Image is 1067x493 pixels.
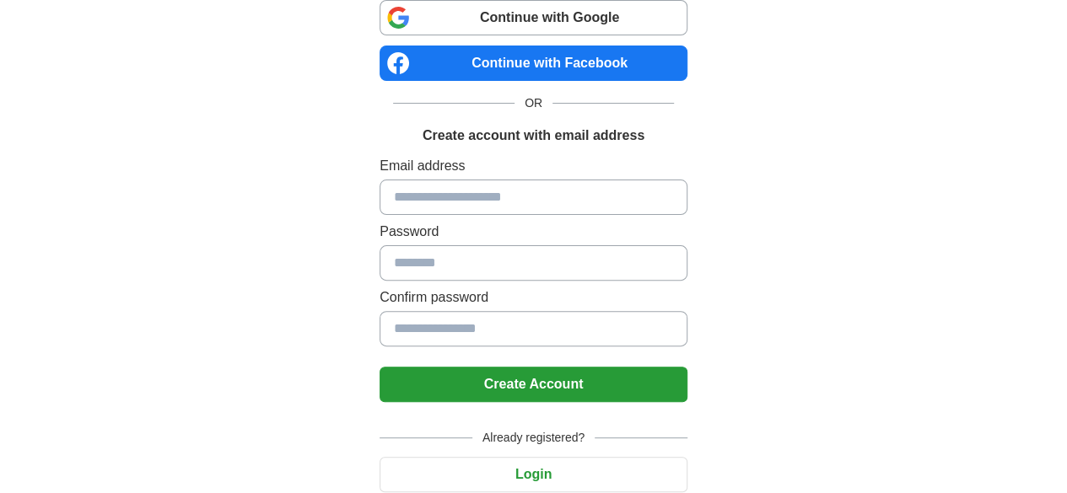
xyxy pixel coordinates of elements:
button: Create Account [380,367,687,402]
label: Password [380,222,687,242]
button: Login [380,457,687,492]
a: Continue with Facebook [380,46,687,81]
a: Login [380,467,687,481]
span: Already registered? [472,429,595,447]
span: OR [515,94,552,112]
label: Email address [380,156,687,176]
label: Confirm password [380,287,687,308]
h1: Create account with email address [423,126,644,146]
